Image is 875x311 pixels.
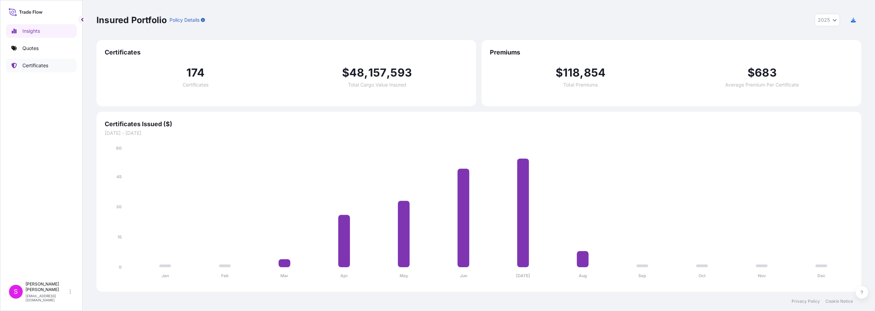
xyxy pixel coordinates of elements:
a: Cookie Notice [825,299,853,304]
span: $ [556,67,563,78]
tspan: [DATE] [516,273,530,278]
tspan: Aug [579,273,587,278]
span: 854 [584,67,606,78]
p: Certificates [22,62,48,69]
span: Total Cargo Value Insured [348,82,406,87]
tspan: 45 [116,174,122,179]
tspan: 15 [117,234,122,240]
tspan: 0 [119,264,122,270]
span: $ [748,67,755,78]
tspan: Dec [817,273,825,278]
button: Year Selector [815,14,840,26]
tspan: 60 [116,146,122,151]
tspan: Mar [280,273,288,278]
span: , [580,67,584,78]
p: Quotes [22,45,39,52]
tspan: 30 [116,204,122,209]
span: $ [342,67,349,78]
span: Average Premium Per Certificate [725,82,799,87]
span: Certificates Issued ($) [105,120,853,128]
p: Policy Details [169,17,199,23]
span: 593 [391,67,412,78]
span: Total Premiums [564,82,598,87]
tspan: Oct [699,273,706,278]
p: [PERSON_NAME] [PERSON_NAME] [25,281,68,292]
p: Insured Portfolio [96,14,167,26]
span: 157 [368,67,387,78]
span: 174 [186,67,205,78]
span: S [14,288,18,295]
span: , [387,67,390,78]
span: 683 [755,67,777,78]
tspan: Nov [758,273,766,278]
a: Quotes [6,41,77,55]
span: Certificates [183,82,208,87]
span: 48 [349,67,364,78]
span: [DATE] - [DATE] [105,130,853,137]
tspan: May [400,273,409,278]
a: Insights [6,24,77,38]
tspan: Jun [460,273,467,278]
tspan: Sep [638,273,646,278]
tspan: Feb [221,273,229,278]
span: Premiums [490,48,853,57]
span: , [364,67,368,78]
span: Certificates [105,48,468,57]
tspan: Apr [340,273,348,278]
p: [EMAIL_ADDRESS][DOMAIN_NAME] [25,294,68,302]
a: Certificates [6,59,77,72]
tspan: Jan [162,273,169,278]
span: 118 [563,67,580,78]
span: 2025 [818,17,830,23]
p: Insights [22,28,40,34]
a: Privacy Policy [792,299,820,304]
